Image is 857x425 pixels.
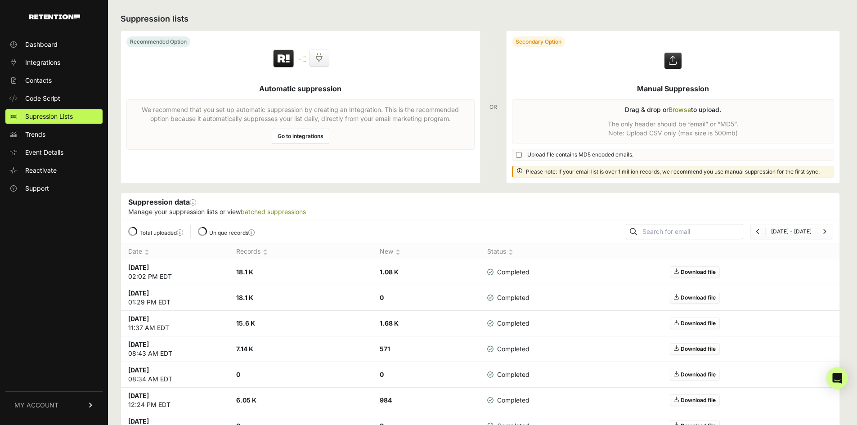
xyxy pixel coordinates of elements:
[380,294,384,301] strong: 0
[380,268,399,276] strong: 1.08 K
[139,229,183,236] label: Total uploaded
[750,224,832,239] nav: Page navigation
[380,371,384,378] strong: 0
[121,285,229,311] td: 01:29 PM EDT
[756,228,760,235] a: Previous
[670,343,720,355] a: Download file
[128,315,149,322] strong: [DATE]
[5,145,103,160] a: Event Details
[487,396,529,405] span: Completed
[25,184,49,193] span: Support
[236,268,253,276] strong: 18.1 K
[25,40,58,49] span: Dashboard
[229,243,372,260] th: Records
[670,394,720,406] a: Download file
[516,152,522,158] input: Upload file contains MD5 encoded emails.
[487,293,529,302] span: Completed
[209,229,255,236] label: Unique records
[5,55,103,70] a: Integrations
[670,318,720,329] a: Download file
[241,208,306,215] a: batched suppressions
[121,193,839,220] div: Suppression data
[25,130,45,139] span: Trends
[121,311,229,336] td: 11:37 AM EDT
[5,109,103,124] a: Supression Lists
[25,76,52,85] span: Contacts
[372,243,480,260] th: New
[128,340,149,348] strong: [DATE]
[128,289,149,297] strong: [DATE]
[765,228,817,235] li: [DATE] - [DATE]
[380,319,399,327] strong: 1.68 K
[487,319,529,328] span: Completed
[670,266,720,278] a: Download file
[121,336,229,362] td: 08:43 AM EDT
[487,370,529,379] span: Completed
[5,91,103,106] a: Code Script
[5,73,103,88] a: Contacts
[128,366,149,374] strong: [DATE]
[236,345,253,353] strong: 7.14 K
[299,58,306,60] img: integration
[527,151,633,158] span: Upload file contains MD5 encoded emails.
[641,225,743,238] input: Search for email
[272,129,329,144] a: Go to integrations
[508,249,513,255] img: no_sort-eaf950dc5ab64cae54d48a5578032e96f70b2ecb7d747501f34c8f2db400fb66.gif
[128,264,149,271] strong: [DATE]
[121,243,229,260] th: Date
[5,391,103,419] a: MY ACCOUNT
[29,14,80,19] img: Retention.com
[121,259,229,285] td: 02:02 PM EDT
[5,181,103,196] a: Support
[121,388,229,413] td: 12:24 PM EDT
[5,163,103,178] a: Reactivate
[14,401,58,410] span: MY ACCOUNT
[487,268,529,277] span: Completed
[5,127,103,142] a: Trends
[380,345,390,353] strong: 571
[126,36,190,47] div: Recommended Option
[25,94,60,103] span: Code Script
[25,58,60,67] span: Integrations
[487,344,529,353] span: Completed
[236,294,253,301] strong: 18.1 K
[236,371,240,378] strong: 0
[25,166,57,175] span: Reactivate
[144,249,149,255] img: no_sort-eaf950dc5ab64cae54d48a5578032e96f70b2ecb7d747501f34c8f2db400fb66.gif
[128,207,832,216] p: Manage your suppression lists or view
[259,83,341,94] h5: Automatic suppression
[480,243,552,260] th: Status
[826,367,848,389] div: Open Intercom Messenger
[25,112,73,121] span: Supression Lists
[299,56,306,58] img: integration
[121,13,840,25] h2: Suppression lists
[272,49,295,69] img: Retention
[128,392,149,399] strong: [DATE]
[823,228,826,235] a: Next
[128,417,149,425] strong: [DATE]
[670,292,720,304] a: Download file
[395,249,400,255] img: no_sort-eaf950dc5ab64cae54d48a5578032e96f70b2ecb7d747501f34c8f2db400fb66.gif
[25,148,63,157] span: Event Details
[380,396,392,404] strong: 984
[670,369,720,380] a: Download file
[132,105,469,123] p: We recommend that you set up automatic suppression by creating an Integration. This is the recomm...
[489,31,497,183] div: OR
[236,396,256,404] strong: 6.05 K
[236,319,255,327] strong: 15.6 K
[263,249,268,255] img: no_sort-eaf950dc5ab64cae54d48a5578032e96f70b2ecb7d747501f34c8f2db400fb66.gif
[299,61,306,62] img: integration
[5,37,103,52] a: Dashboard
[121,362,229,388] td: 08:34 AM EDT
